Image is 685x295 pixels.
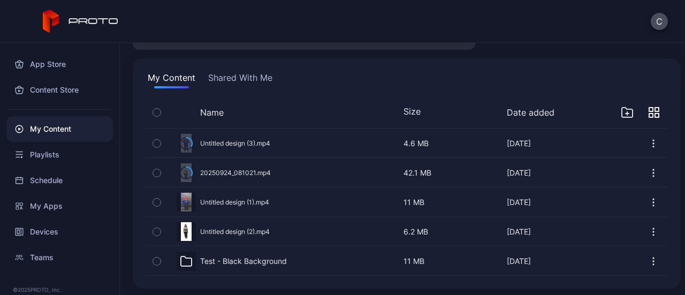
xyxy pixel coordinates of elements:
button: Date added [507,107,554,118]
a: Playlists [6,142,113,168]
button: Shared With Me [206,71,275,88]
a: Teams [6,245,113,270]
div: Test - Black Background [200,256,287,266]
button: C [651,13,668,30]
a: Devices [6,219,113,245]
a: App Store [6,51,113,77]
button: Name [200,107,224,118]
button: My Content [146,71,197,88]
button: Size [404,106,421,117]
div: © 2025 PROTO, Inc. [13,285,106,294]
div: 11 MB [404,256,446,266]
a: My Content [6,116,113,142]
a: Content Store [6,77,113,103]
a: My Apps [6,193,113,219]
div: [DATE] [507,256,560,266]
a: Schedule [6,168,113,193]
